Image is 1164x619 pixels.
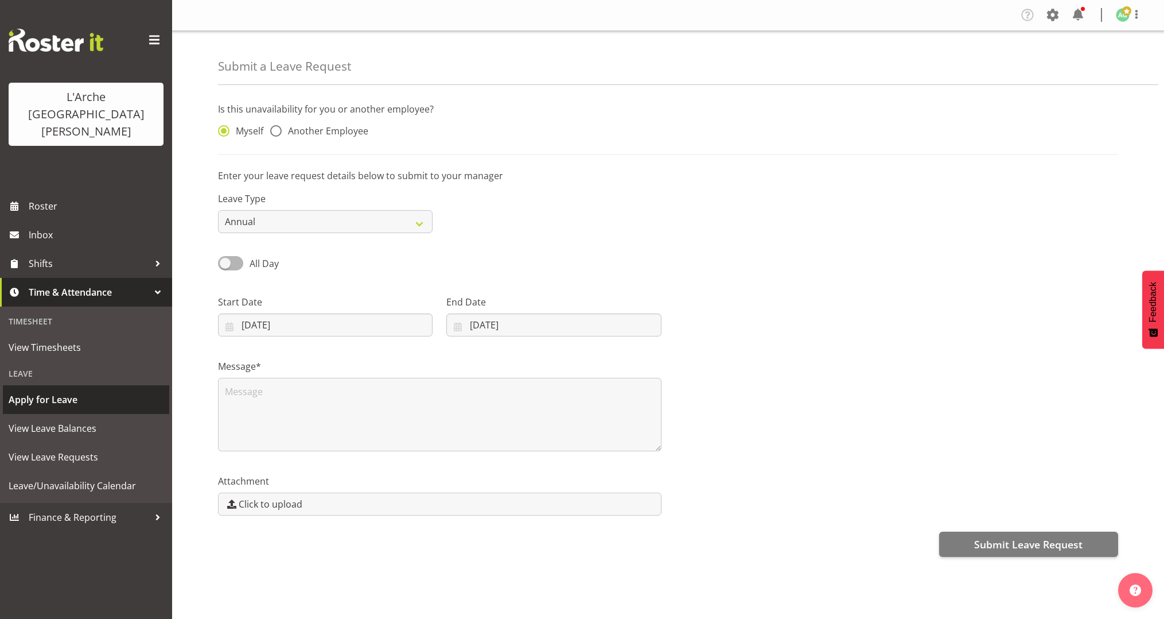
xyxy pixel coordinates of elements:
span: Another Employee [282,125,368,137]
button: Submit Leave Request [939,532,1118,557]
span: Click to upload [239,497,302,511]
div: L'Arche [GEOGRAPHIC_DATA][PERSON_NAME] [20,88,152,140]
label: Leave Type [218,192,433,206]
input: Click to select... [218,314,433,336]
span: Feedback [1148,282,1158,322]
span: Inbox [29,226,166,243]
div: Leave [3,362,169,385]
span: View Timesheets [9,339,163,356]
p: Enter your leave request details below to submit to your manager [218,169,1118,183]
span: Roster [29,198,166,215]
span: Time & Attendance [29,284,149,301]
span: All Day [250,257,279,270]
span: Leave/Unavailability Calendar [9,477,163,494]
h4: Submit a Leave Request [218,60,351,73]
span: Shifts [29,255,149,272]
p: Is this unavailability for you or another employee? [218,102,1118,116]
div: Timesheet [3,309,169,333]
label: Start Date [218,295,433,309]
input: Click to select... [446,314,661,336]
img: Rosterit website logo [9,29,103,52]
span: Finance & Reporting [29,509,149,526]
label: Attachment [218,474,661,488]
span: Submit Leave Request [974,537,1083,552]
span: Apply for Leave [9,391,163,408]
a: Apply for Leave [3,385,169,414]
label: Message* [218,359,661,373]
span: View Leave Requests [9,448,163,466]
a: Leave/Unavailability Calendar [3,471,169,500]
span: Myself [229,125,263,137]
a: View Timesheets [3,333,169,362]
button: Feedback - Show survey [1142,270,1164,349]
label: End Date [446,295,661,309]
img: adrian-garduque52.jpg [1116,8,1130,22]
img: help-xxl-2.png [1130,585,1141,596]
a: View Leave Balances [3,414,169,443]
a: View Leave Requests [3,443,169,471]
span: View Leave Balances [9,420,163,437]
